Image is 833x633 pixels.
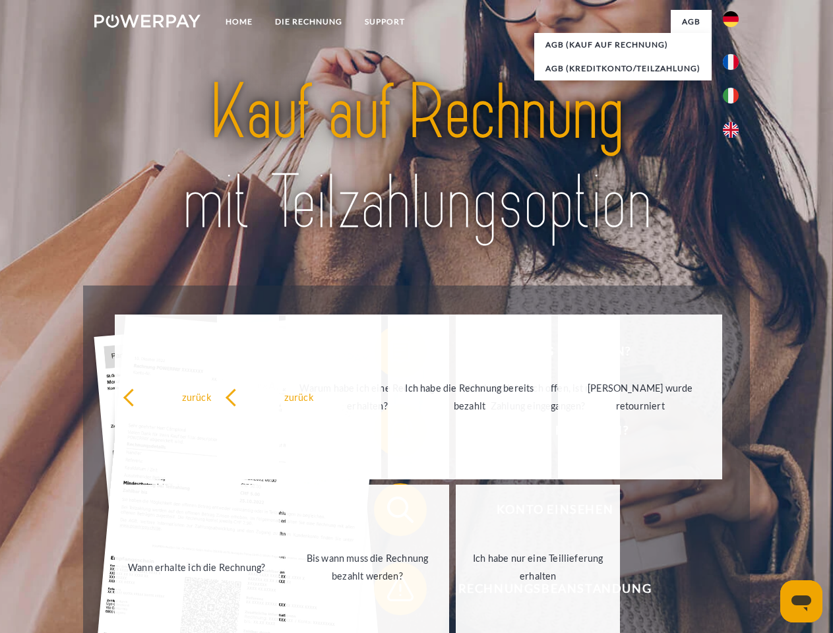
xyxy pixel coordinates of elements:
img: it [723,88,739,104]
a: agb [671,10,712,34]
a: AGB (Kreditkonto/Teilzahlung) [534,57,712,80]
img: en [723,122,739,138]
div: zurück [225,388,373,406]
div: Ich habe die Rechnung bereits bezahlt [396,379,544,415]
div: Ich habe nur eine Teillieferung erhalten [464,549,612,585]
div: [PERSON_NAME] wurde retourniert [566,379,714,415]
div: Bis wann muss die Rechnung bezahlt werden? [293,549,442,585]
div: Wann erhalte ich die Rechnung? [123,558,271,576]
img: de [723,11,739,27]
a: SUPPORT [354,10,416,34]
div: zurück [123,388,271,406]
img: title-powerpay_de.svg [126,63,707,253]
a: Home [214,10,264,34]
img: fr [723,54,739,70]
img: logo-powerpay-white.svg [94,15,201,28]
iframe: Schaltfläche zum Öffnen des Messaging-Fensters [780,580,822,622]
a: AGB (Kauf auf Rechnung) [534,33,712,57]
a: DIE RECHNUNG [264,10,354,34]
